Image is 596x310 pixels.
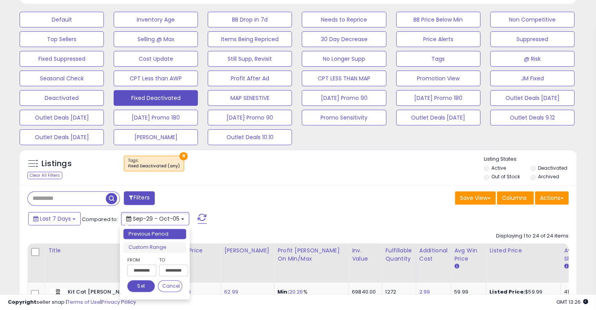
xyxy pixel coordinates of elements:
[224,247,271,255] div: [PERSON_NAME]
[114,71,198,86] button: CPT Less than AWP
[114,110,198,125] button: [DATE] Promo 180
[159,256,182,264] label: To
[101,298,136,306] a: Privacy Policy
[133,215,179,223] span: Sep-29 - Oct-05
[490,12,574,27] button: Non Competitive
[489,247,557,255] div: Listed Price
[8,298,36,306] strong: Copyright
[42,158,72,169] h5: Listings
[491,165,506,171] label: Active
[490,51,574,67] button: @ Risk
[502,194,527,202] span: Columns
[538,173,559,180] label: Archived
[535,191,569,205] button: Actions
[396,31,480,47] button: Price Alerts
[396,90,480,106] button: [DATE] Promo 180
[208,51,292,67] button: Still Supp, Revisit
[20,12,104,27] button: Default
[40,215,71,223] span: Last 7 Days
[490,71,574,86] button: JM Fixed
[454,263,459,270] small: Avg Win Price.
[123,229,186,239] li: Previous Period
[396,12,480,27] button: BB Price Below Min
[208,110,292,125] button: [DATE] Promo 90
[208,12,292,27] button: BB Drop in 7d
[396,71,480,86] button: Promotion View
[158,280,182,292] button: Cancel
[352,247,379,263] div: Inv. value
[302,51,386,67] button: No Longer Supp
[48,247,170,255] div: Title
[496,232,569,240] div: Displaying 1 to 24 of 24 items
[20,71,104,86] button: Seasonal Check
[454,247,483,263] div: Avg Win Price
[114,12,198,27] button: Inventory Age
[20,90,104,106] button: Deactivated
[484,156,576,163] p: Listing States:
[8,299,136,306] div: seller snap | |
[490,31,574,47] button: Suppressed
[114,129,198,145] button: [PERSON_NAME]
[556,298,588,306] span: 2025-10-13 13:26 GMT
[124,191,154,205] button: Filters
[396,110,480,125] button: Outlet Deals [DATE]
[114,51,198,67] button: Cost Update
[538,165,567,171] label: Deactivated
[208,71,292,86] button: Profit After Ad
[396,51,480,67] button: Tags
[564,247,592,263] div: Avg BB Share
[179,152,188,160] button: ×
[302,110,386,125] button: Promo Sensitivity
[27,172,62,179] div: Clear All Filters
[127,280,155,292] button: Set
[274,243,349,283] th: The percentage added to the cost of goods (COGS) that forms the calculator for Min & Max prices.
[208,90,292,106] button: MAP SENESTIVE
[208,31,292,47] button: Items Being Repriced
[177,247,217,255] div: Min Price
[114,90,198,106] button: Fixed Deactivated
[490,90,574,106] button: Outlet Deals [DATE]
[121,212,189,225] button: Sep-29 - Oct-05
[491,173,520,180] label: Out of Stock
[123,242,186,253] li: Custom Range
[128,163,180,169] div: Fixed Deactivated (any)
[302,71,386,86] button: CPT LESS THAN MAP
[128,158,180,169] span: Tags :
[277,247,345,263] div: Profit [PERSON_NAME] on Min/Max
[302,12,386,27] button: Needs to Reprice
[20,129,104,145] button: Outlet Deals [DATE]
[385,247,412,263] div: Fulfillable Quantity
[127,256,155,264] label: From
[302,90,386,106] button: [DATE] Promo 90
[67,298,100,306] a: Terms of Use
[208,129,292,145] button: Outlet Deals 10.10
[455,191,496,205] button: Save View
[497,191,534,205] button: Columns
[82,216,118,223] span: Compared to:
[302,31,386,47] button: 30 Day Decrease
[490,110,574,125] button: Outlet Deals 9.12
[28,212,81,225] button: Last 7 Days
[564,263,569,270] small: Avg BB Share.
[20,31,104,47] button: Top Sellers
[20,51,104,67] button: Fixed Suppressed
[419,247,448,263] div: Additional Cost
[114,31,198,47] button: Selling @ Max
[20,110,104,125] button: Outlet Deals [DATE]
